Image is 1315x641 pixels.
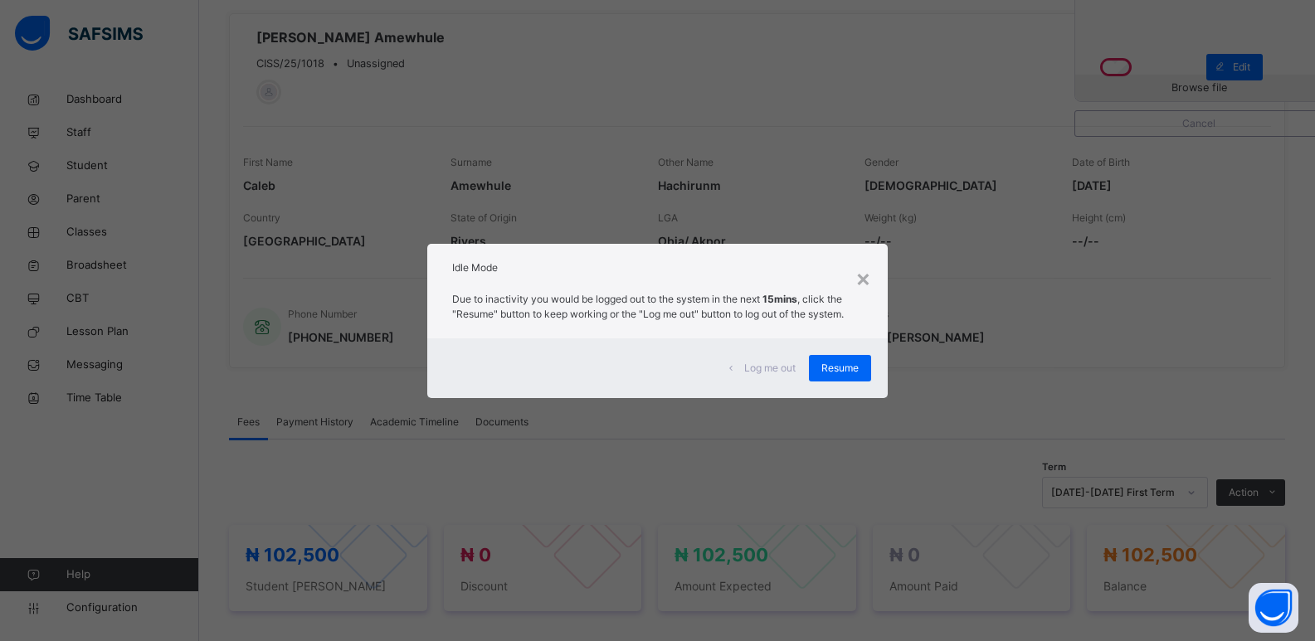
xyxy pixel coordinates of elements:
[744,361,796,376] span: Log me out
[452,260,863,275] h2: Idle Mode
[855,260,871,295] div: ×
[821,361,859,376] span: Resume
[452,292,863,322] p: Due to inactivity you would be logged out to the system in the next , click the "Resume" button t...
[1249,583,1298,633] button: Open asap
[762,293,797,305] strong: 15mins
